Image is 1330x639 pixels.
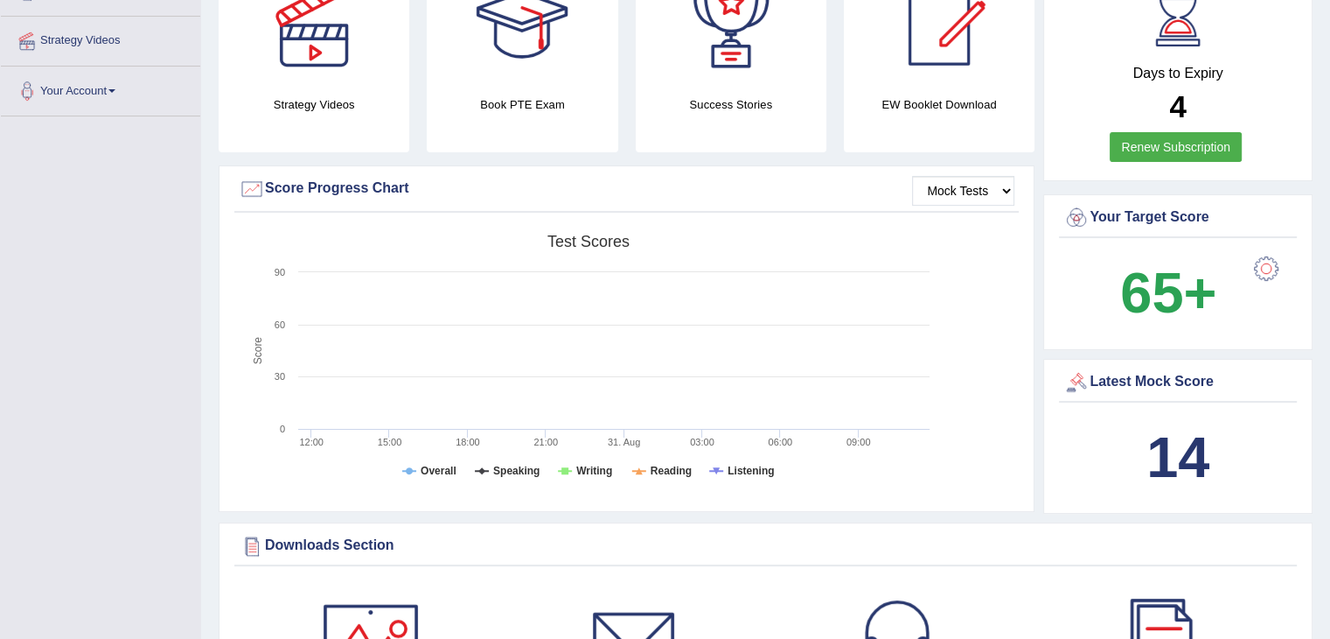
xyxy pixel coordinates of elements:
b: 14 [1146,425,1209,489]
text: 60 [275,319,285,330]
h4: Book PTE Exam [427,95,617,114]
h4: Success Stories [636,95,826,114]
text: 09:00 [846,437,871,447]
b: 4 [1169,89,1186,123]
a: Renew Subscription [1110,132,1242,162]
text: 06:00 [769,437,793,447]
tspan: Listening [728,465,774,477]
text: 15:00 [378,437,402,447]
h4: Strategy Videos [219,95,409,114]
text: 12:00 [299,437,324,447]
a: Strategy Videos [1,17,200,60]
div: Score Progress Chart [239,176,1014,202]
text: 90 [275,267,285,277]
tspan: Reading [651,465,692,477]
a: Your Account [1,67,200,110]
tspan: Score [252,337,264,365]
b: 65+ [1120,261,1216,325]
div: Downloads Section [239,533,1292,559]
text: 0 [280,424,285,434]
div: Latest Mock Score [1063,369,1292,396]
tspan: Writing [576,465,612,477]
text: 30 [275,371,285,382]
h4: Days to Expiry [1063,66,1292,81]
text: 21:00 [533,437,558,447]
h4: EW Booklet Download [844,95,1034,114]
tspan: Overall [421,465,456,477]
tspan: Speaking [493,465,540,477]
text: 03:00 [690,437,714,447]
tspan: 31. Aug [608,437,640,447]
tspan: Test scores [547,233,630,250]
div: Your Target Score [1063,205,1292,231]
text: 18:00 [456,437,480,447]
